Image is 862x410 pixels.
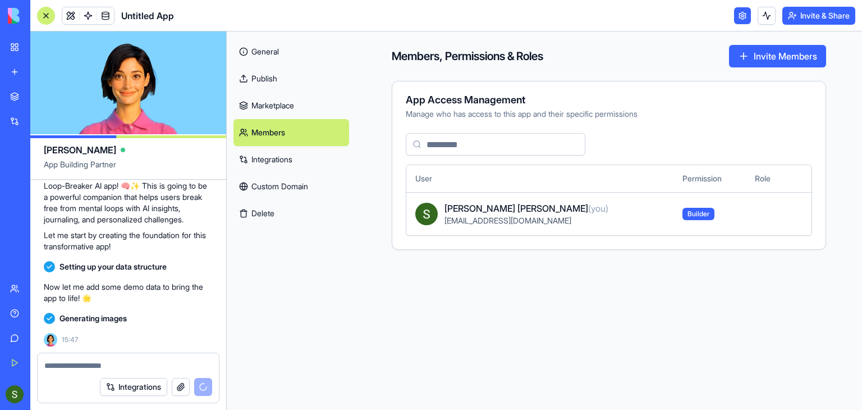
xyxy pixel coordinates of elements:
[233,146,349,173] a: Integrations
[44,159,213,179] span: App Building Partner
[746,165,788,192] th: Role
[44,333,57,347] img: Ella_00000_wcx2te.png
[782,7,855,25] button: Invite & Share
[233,38,349,65] a: General
[44,230,213,252] p: Let me start by creating the foundation for this transformative app!
[59,313,127,324] span: Generating images
[673,165,746,192] th: Permission
[233,119,349,146] a: Members
[44,281,213,304] p: Now let me add some demo data to bring the app to life! 🌟
[233,92,349,119] a: Marketplace
[233,65,349,92] a: Publish
[233,200,349,227] button: Delete
[444,202,608,215] span: [PERSON_NAME] [PERSON_NAME]
[415,203,438,225] img: ACg8ocJRnUkt-0-zDpPDfjXvaSKBjWjMitkU0cUUbBpQ4bnibp2Z6Q=s96-c
[62,335,78,344] span: 15:47
[444,216,571,225] span: [EMAIL_ADDRESS][DOMAIN_NAME]
[121,9,174,22] span: Untitled App
[8,8,77,24] img: logo
[6,385,24,403] img: ACg8ocJRnUkt-0-zDpPDfjXvaSKBjWjMitkU0cUUbBpQ4bnibp2Z6Q=s96-c
[406,108,812,120] div: Manage who has access to this app and their specific permissions
[406,165,673,192] th: User
[44,143,116,157] span: [PERSON_NAME]
[682,208,714,220] span: Builder
[233,173,349,200] a: Custom Domain
[59,261,167,272] span: Setting up your data structure
[729,45,826,67] button: Invite Members
[406,95,812,105] div: App Access Management
[44,158,213,225] p: Hey there! I'm [PERSON_NAME], and I'm absolutely thrilled to build your mind-bending Loop-Breaker...
[392,48,543,64] h4: Members, Permissions & Roles
[100,378,167,396] button: Integrations
[588,203,608,214] span: (you)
